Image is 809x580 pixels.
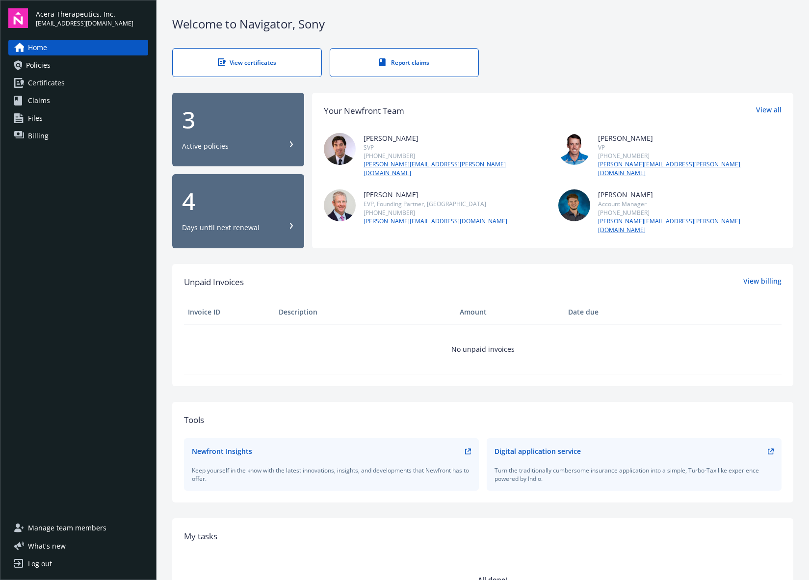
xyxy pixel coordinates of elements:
div: [PERSON_NAME] [598,133,782,143]
a: View billing [743,276,782,289]
div: Keep yourself in the know with the latest innovations, insights, and developments that Newfront h... [192,466,471,483]
div: 3 [182,108,294,132]
div: [PHONE_NUMBER] [598,209,782,217]
a: Report claims [330,48,479,77]
span: Billing [28,128,49,144]
a: View certificates [172,48,322,77]
img: photo [558,189,590,221]
div: Turn the traditionally cumbersome insurance application into a simple, Turbo-Tax like experience ... [495,466,774,483]
div: Welcome to Navigator , Sony [172,16,793,32]
div: Active policies [182,141,229,151]
a: [PERSON_NAME][EMAIL_ADDRESS][PERSON_NAME][DOMAIN_NAME] [598,160,782,178]
button: 3Active policies [172,93,304,167]
div: [PERSON_NAME] [364,133,547,143]
div: [PHONE_NUMBER] [364,209,507,217]
a: [PERSON_NAME][EMAIL_ADDRESS][PERSON_NAME][DOMAIN_NAME] [598,217,782,235]
a: Certificates [8,75,148,91]
div: Account Manager [598,200,782,208]
a: Claims [8,93,148,108]
span: Claims [28,93,50,108]
div: My tasks [184,530,782,543]
td: No unpaid invoices [184,324,782,374]
a: Home [8,40,148,55]
img: navigator-logo.svg [8,8,28,28]
div: VP [598,143,782,152]
div: Digital application service [495,446,581,456]
th: Invoice ID [184,300,275,324]
a: Files [8,110,148,126]
img: photo [558,133,590,165]
a: [PERSON_NAME][EMAIL_ADDRESS][DOMAIN_NAME] [364,217,507,226]
div: 4 [182,189,294,213]
div: Newfront Insights [192,446,252,456]
img: photo [324,133,356,165]
button: What's new [8,541,81,551]
div: [PHONE_NUMBER] [598,152,782,160]
span: Manage team members [28,520,106,536]
th: Date due [564,300,655,324]
span: Policies [26,57,51,73]
div: Days until next renewal [182,223,260,233]
div: [PERSON_NAME] [364,189,507,200]
div: Your Newfront Team [324,105,404,117]
th: Amount [456,300,564,324]
a: Policies [8,57,148,73]
span: Acera Therapeutics, Inc. [36,9,133,19]
div: Log out [28,556,52,572]
div: Tools [184,414,782,426]
a: View all [756,105,782,117]
div: EVP, Founding Partner, [GEOGRAPHIC_DATA] [364,200,507,208]
button: 4Days until next renewal [172,174,304,248]
button: Acera Therapeutics, Inc.[EMAIL_ADDRESS][DOMAIN_NAME] [36,8,148,28]
div: SVP [364,143,547,152]
span: What ' s new [28,541,66,551]
span: Unpaid Invoices [184,276,244,289]
span: Certificates [28,75,65,91]
span: [EMAIL_ADDRESS][DOMAIN_NAME] [36,19,133,28]
th: Description [275,300,456,324]
div: [PERSON_NAME] [598,189,782,200]
div: View certificates [192,58,302,67]
span: Home [28,40,47,55]
a: Manage team members [8,520,148,536]
a: Billing [8,128,148,144]
img: photo [324,189,356,221]
a: [PERSON_NAME][EMAIL_ADDRESS][PERSON_NAME][DOMAIN_NAME] [364,160,547,178]
div: [PHONE_NUMBER] [364,152,547,160]
div: Report claims [350,58,459,67]
span: Files [28,110,43,126]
